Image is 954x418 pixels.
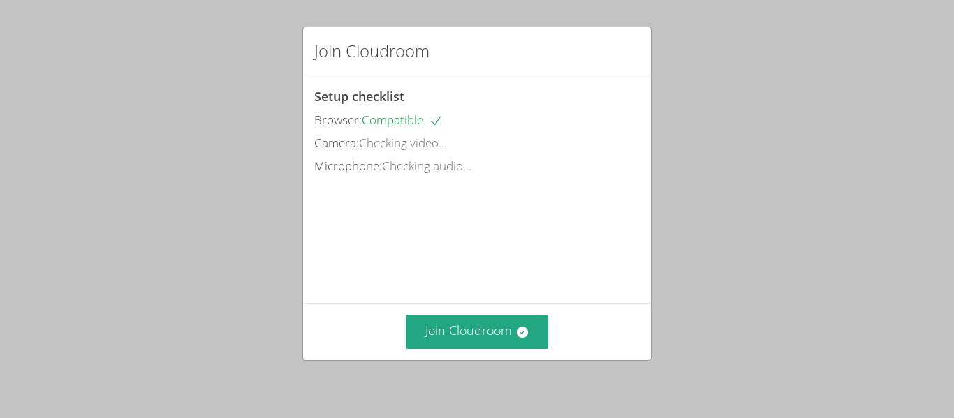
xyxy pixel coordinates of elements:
[314,112,362,128] span: Browser:
[314,135,359,151] span: Camera:
[382,158,471,174] span: Checking audio...
[362,112,443,128] span: Compatible
[359,135,447,151] span: Checking video...
[314,88,404,105] span: Setup checklist
[406,315,549,349] button: Join Cloudroom
[314,158,382,174] span: Microphone:
[314,38,430,64] h2: Join Cloudroom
